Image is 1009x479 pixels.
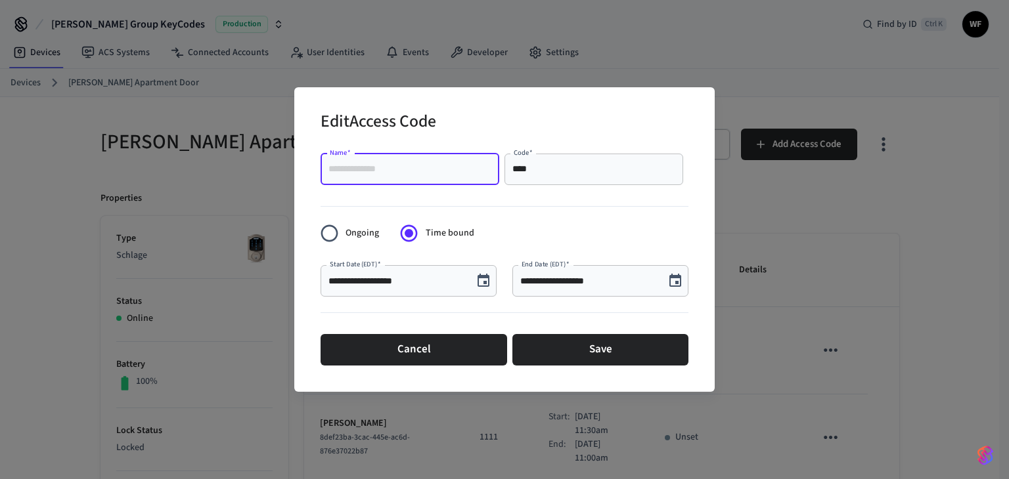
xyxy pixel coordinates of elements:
label: End Date (EDT) [522,259,569,269]
h2: Edit Access Code [321,103,436,143]
label: Start Date (EDT) [330,259,380,269]
label: Name [330,148,351,157]
span: Ongoing [346,226,379,240]
button: Save [512,334,688,365]
label: Code [514,148,533,157]
img: SeamLogoGradient.69752ec5.svg [977,445,993,466]
span: Time bound [426,226,474,240]
button: Choose date, selected date is Sep 17, 2025 [662,268,688,294]
button: Cancel [321,334,507,365]
button: Choose date, selected date is Sep 15, 2025 [470,268,497,294]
